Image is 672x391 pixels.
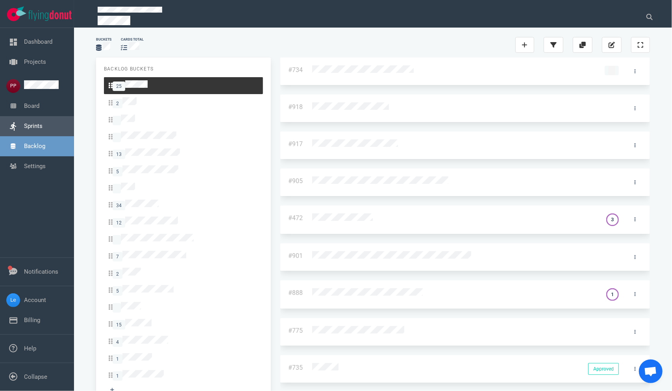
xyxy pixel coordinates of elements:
[113,167,122,176] span: 5
[104,162,263,179] a: 5
[96,37,111,42] div: Buckets
[24,102,39,109] a: Board
[288,327,303,334] a: #775
[104,282,263,299] a: 5
[104,265,263,282] a: 2
[104,145,263,162] a: 13
[28,10,72,21] img: Flying Donut text logo
[24,163,46,170] a: Settings
[104,94,263,111] a: 2
[113,201,125,210] span: 34
[288,289,303,296] a: #888
[113,286,122,296] span: 5
[104,196,263,213] a: 34
[24,296,46,304] a: Account
[288,364,303,371] a: #735
[288,140,303,148] a: #917
[104,77,263,94] a: 25
[113,99,122,108] span: 2
[104,316,263,333] a: 15
[104,333,263,350] a: 4
[24,268,58,275] a: Notifications
[113,82,125,91] span: 25
[288,177,303,185] a: #905
[104,65,263,72] p: Backlog Buckets
[113,371,122,381] span: 1
[113,337,122,347] span: 4
[104,213,263,230] a: 12
[104,367,263,384] a: 1
[24,317,40,324] a: Billing
[24,345,36,352] a: Help
[24,373,47,380] a: Collapse
[288,252,303,259] a: #901
[113,150,125,159] span: 13
[288,103,303,111] a: #918
[639,359,663,383] div: Open de chat
[588,363,619,375] button: Approved
[104,350,263,367] a: 1
[24,38,52,45] a: Dashboard
[288,214,303,222] a: #472
[113,269,122,279] span: 2
[113,252,122,261] span: 7
[113,320,125,330] span: 15
[288,66,303,74] a: #734
[104,248,263,265] a: 7
[113,218,125,228] span: 12
[611,216,614,223] div: 3
[24,143,45,150] a: Backlog
[113,354,122,364] span: 1
[24,58,46,65] a: Projects
[121,37,144,42] div: cards total
[611,291,614,298] div: 1
[24,122,43,130] a: Sprints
